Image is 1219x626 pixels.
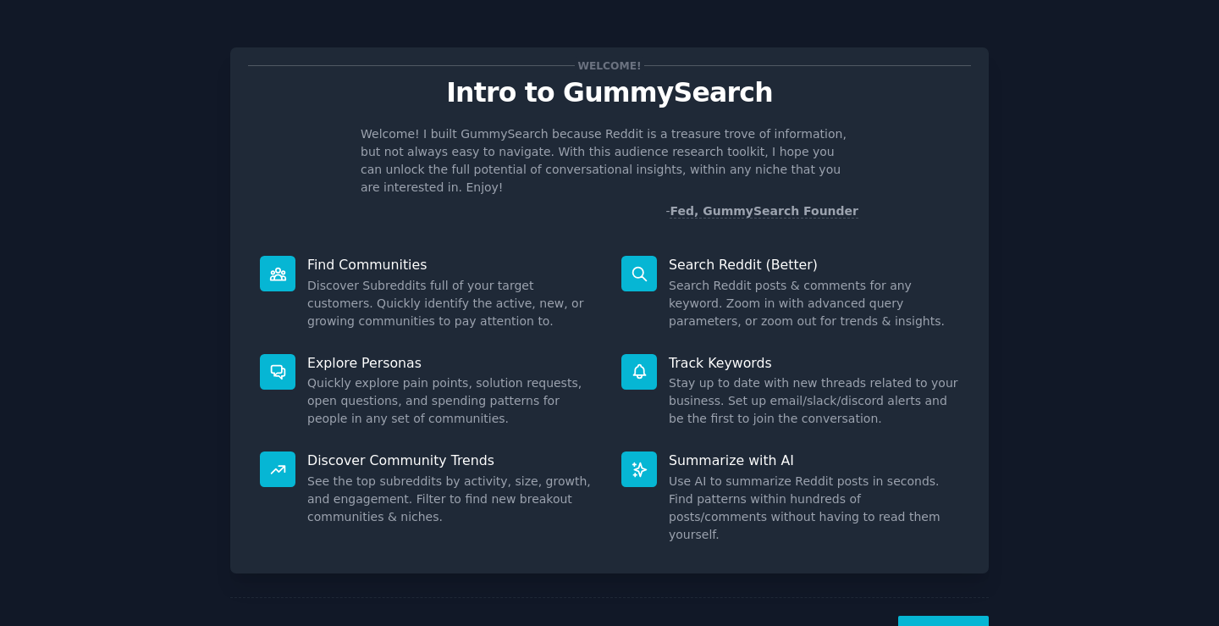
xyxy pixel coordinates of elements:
[307,451,598,469] p: Discover Community Trends
[669,473,959,544] dd: Use AI to summarize Reddit posts in seconds. Find patterns within hundreds of posts/comments with...
[669,451,959,469] p: Summarize with AI
[670,204,858,219] a: Fed, GummySearch Founder
[575,57,644,75] span: Welcome!
[307,277,598,330] dd: Discover Subreddits full of your target customers. Quickly identify the active, new, or growing c...
[669,354,959,372] p: Track Keywords
[361,125,858,197] p: Welcome! I built GummySearch because Reddit is a treasure trove of information, but not always ea...
[665,202,858,220] div: -
[307,374,598,428] dd: Quickly explore pain points, solution requests, open questions, and spending patterns for people ...
[248,78,971,108] p: Intro to GummySearch
[669,256,959,274] p: Search Reddit (Better)
[307,256,598,274] p: Find Communities
[669,374,959,428] dd: Stay up to date with new threads related to your business. Set up email/slack/discord alerts and ...
[307,354,598,372] p: Explore Personas
[307,473,598,526] dd: See the top subreddits by activity, size, growth, and engagement. Filter to find new breakout com...
[669,277,959,330] dd: Search Reddit posts & comments for any keyword. Zoom in with advanced query parameters, or zoom o...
